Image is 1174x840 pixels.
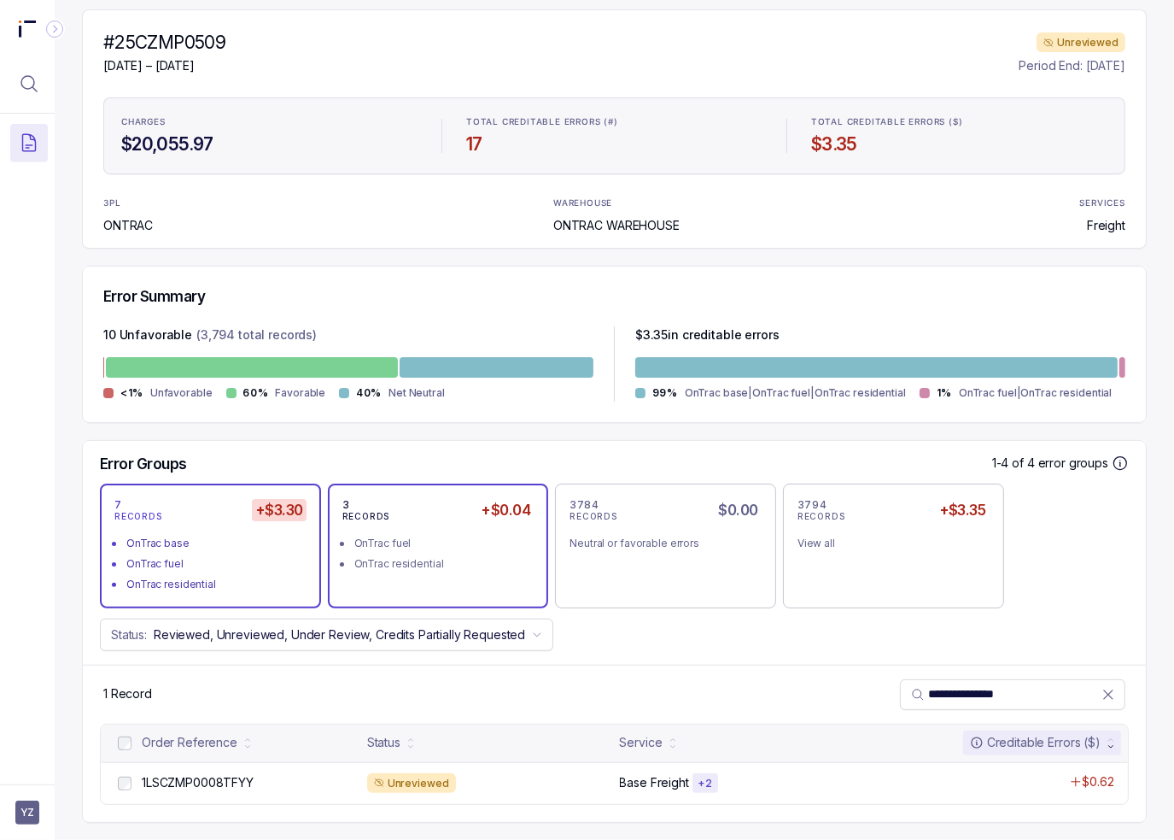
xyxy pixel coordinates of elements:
[569,535,748,552] div: Neutral or favorable errors
[103,31,225,55] h4: #25CZMP0509
[142,734,237,751] div: Order Reference
[142,774,254,791] p: 1LSCZMP0008TFYY
[126,535,305,552] div: OnTrac base
[801,105,1118,167] li: Statistic TOTAL CREDITABLE ERRORS ($)
[992,455,1038,472] p: 1-4 of 4
[10,65,48,103] button: Menu Icon Button MagnifyingGlassIcon
[797,498,826,512] p: 3794
[937,386,952,400] p: 1%
[103,326,192,347] p: 10 Unfavorable
[1019,57,1125,74] p: Period End: [DATE]
[970,734,1101,751] div: Creditable Errors ($)
[569,512,617,522] p: RECORDS
[154,626,525,643] p: Reviewed, Unreviewed, Under Review, Credits Partially Requested
[114,512,162,522] p: RECORDS
[196,326,317,347] p: (3,794 total records)
[356,386,382,400] p: 40%
[103,97,1125,174] ul: Statistic Highlights
[121,117,166,127] p: CHARGES
[354,535,533,552] div: OnTrac fuel
[103,217,153,234] p: ONTRAC
[121,132,418,156] h4: $20,055.97
[1083,773,1114,790] p: $0.62
[797,512,845,522] p: RECORDS
[1038,455,1108,472] p: error groups
[243,386,269,400] p: 60%
[635,326,780,347] p: $ 3.35 in creditable errors
[111,105,428,167] li: Statistic CHARGES
[797,535,976,552] div: View all
[120,386,143,400] p: <1%
[103,57,225,74] p: [DATE] – [DATE]
[342,498,350,512] p: 3
[275,385,325,402] p: Favorable
[811,117,963,127] p: TOTAL CREDITABLE ERRORS ($)
[553,217,680,234] p: ONTRAC WAREHOUSE
[1037,32,1125,53] div: Unreviewed
[103,685,152,702] p: 1 Record
[114,498,122,512] p: 7
[118,737,131,750] input: checkbox-checkbox
[100,455,187,473] h5: Error Groups
[103,685,152,702] div: Remaining page entries
[456,105,773,167] li: Statistic TOTAL CREDITABLE ERRORS (#)
[698,777,713,790] p: + 2
[685,385,906,402] p: OnTrac base|OnTrac fuel|OnTrac residential
[342,512,390,522] p: RECORDS
[103,198,148,209] p: 3PL
[620,774,689,791] p: Base Freight
[569,498,599,512] p: 3784
[936,499,990,521] h5: +$3.35
[252,499,307,521] h5: +$3.30
[553,198,612,209] p: WAREHOUSE
[1087,217,1125,234] p: Freight
[466,117,618,127] p: TOTAL CREDITABLE ERRORS (#)
[811,132,1107,156] h4: $3.35
[959,385,1112,402] p: OnTrac fuel|OnTrac residential
[367,734,400,751] div: Status
[100,619,553,651] button: Status:Reviewed, Unreviewed, Under Review, Credits Partially Requested
[477,499,534,521] h5: +$0.04
[118,777,131,790] input: checkbox-checkbox
[1080,198,1125,209] p: SERVICES
[10,124,48,162] button: Menu Icon Button DocumentTextIcon
[466,132,762,156] h4: 17
[111,626,147,643] p: Status:
[715,499,762,521] h5: $0.00
[367,773,456,794] div: Unreviewed
[620,734,663,751] div: Service
[126,576,305,593] div: OnTrac residential
[103,287,205,306] h5: Error Summary
[388,385,445,402] p: Net Neutral
[44,19,65,39] div: Collapse Icon
[354,555,533,573] div: OnTrac residential
[15,801,39,825] button: User initials
[126,555,305,573] div: OnTrac fuel
[150,385,213,402] p: Unfavorable
[652,386,678,400] p: 99%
